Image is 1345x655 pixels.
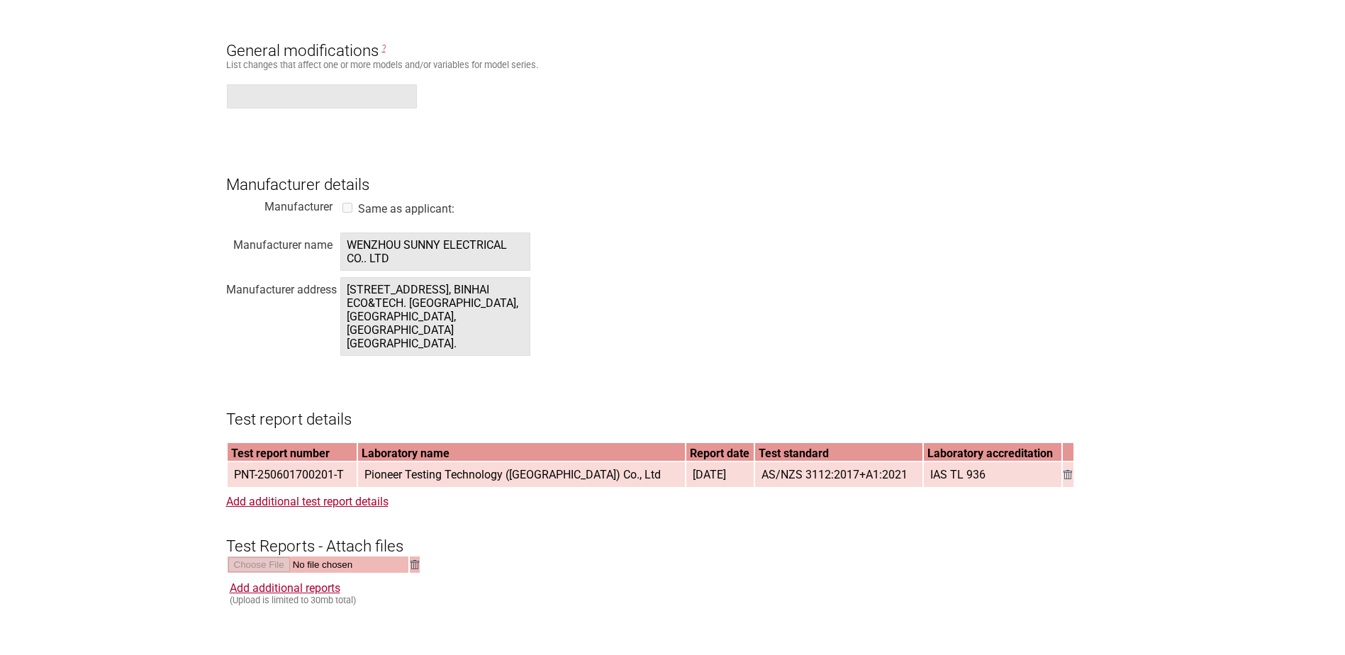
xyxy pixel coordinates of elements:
span: WENZHOU SUNNY ELECTRICAL CO.. LTD [340,233,530,271]
h3: Test Reports - Attach files [226,513,1120,555]
a: Add additional reports [230,581,340,595]
h3: General modifications [226,17,1120,60]
th: Laboratory name [358,443,685,461]
img: Remove [411,560,419,569]
span: PNT-250601700201-T [228,463,350,486]
span: [STREET_ADDRESS], BINHAI ECO&TECH. [GEOGRAPHIC_DATA], [GEOGRAPHIC_DATA], [GEOGRAPHIC_DATA] [GEOGR... [340,277,530,356]
span: [DATE] [687,463,732,486]
th: Test report number [228,443,357,461]
input: on [340,203,355,213]
div: Manufacturer name [226,235,333,249]
span: General Modifications are changes that affect one or more models. E.g. Alternative brand names or... [382,43,386,53]
th: Report date [686,443,754,461]
h3: Manufacturer details [226,152,1120,194]
small: (Upload is limited to 30mb total) [230,595,356,605]
h3: Test report details [226,386,1120,428]
div: Manufacturer address [226,279,333,293]
label: Same as applicant: [358,202,454,215]
div: Manufacturer [226,196,333,211]
small: List changes that affect one or more models and/or variables for model series. [226,60,538,70]
span: Pioneer Testing Technology ([GEOGRAPHIC_DATA]) Co., Ltd [359,463,666,486]
th: Test standard [755,443,923,461]
a: Add additional test report details [226,495,389,508]
img: Remove [1064,470,1072,479]
th: Laboratory accreditation [924,443,1061,461]
span: IAS TL 936 [925,463,991,486]
span: AS/NZS 3112:2017+A1:2021 [756,463,913,486]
